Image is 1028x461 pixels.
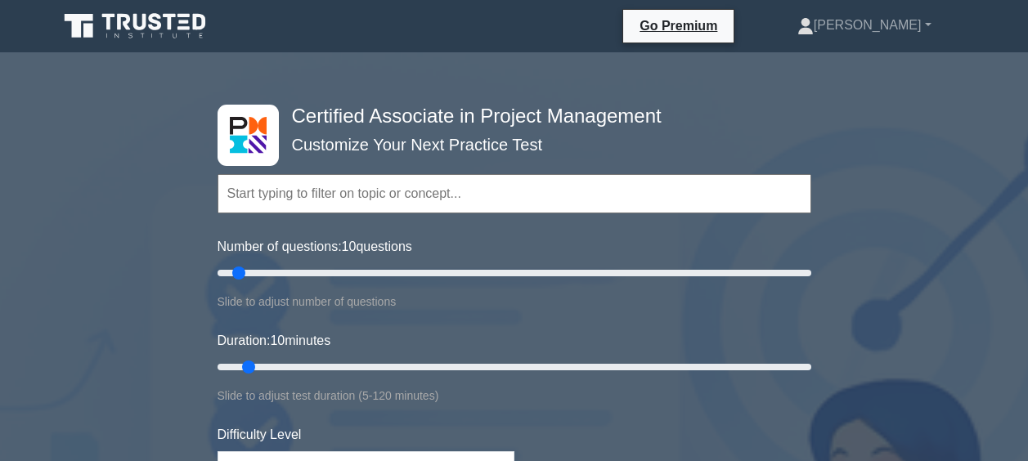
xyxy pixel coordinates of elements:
[758,9,971,42] a: [PERSON_NAME]
[342,239,357,253] span: 10
[630,16,727,36] a: Go Premium
[218,386,811,405] div: Slide to adjust test duration (5-120 minutes)
[218,174,811,213] input: Start typing to filter on topic or concept...
[218,292,811,311] div: Slide to adjust number of questions
[285,105,731,128] h4: Certified Associate in Project Management
[218,237,412,257] label: Number of questions: questions
[218,425,302,445] label: Difficulty Level
[270,333,285,347] span: 10
[218,331,331,351] label: Duration: minutes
